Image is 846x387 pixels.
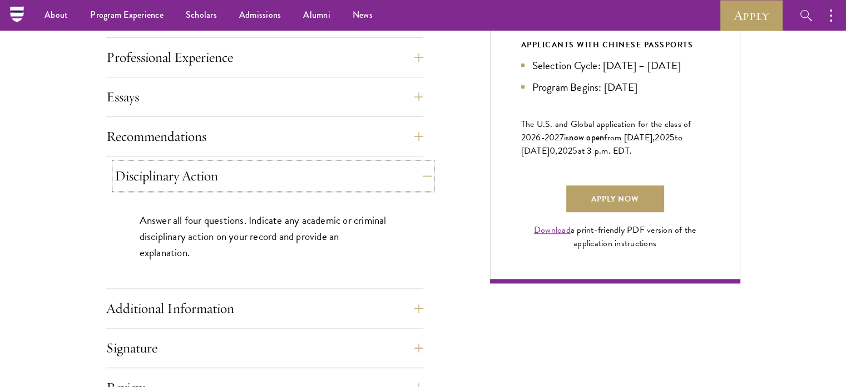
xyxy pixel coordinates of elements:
a: Download [534,223,571,237]
div: a print-friendly PDF version of the application instructions [521,223,709,250]
button: Signature [106,335,423,361]
button: Disciplinary Action [115,163,432,189]
button: Essays [106,84,423,110]
li: Program Begins: [DATE] [521,79,709,95]
span: 0 [550,144,555,158]
div: APPLICANTS WITH CHINESE PASSPORTS [521,38,709,52]
button: Professional Experience [106,44,423,71]
span: The U.S. and Global application for the class of 202 [521,117,691,144]
span: is [564,131,570,144]
button: Recommendations [106,123,423,150]
span: 6 [536,131,541,144]
span: 202 [558,144,573,158]
span: now open [569,131,604,144]
span: from [DATE], [604,131,655,144]
span: 7 [560,131,564,144]
li: Selection Cycle: [DATE] – [DATE] [521,57,709,74]
span: , [555,144,557,158]
span: to [DATE] [521,131,682,158]
a: Apply Now [566,185,664,212]
span: -202 [541,131,560,144]
span: 5 [670,131,675,144]
span: at 3 p.m. EDT. [578,144,632,158]
button: Additional Information [106,295,423,322]
span: 202 [655,131,670,144]
span: 5 [572,144,577,158]
p: Answer all four questions. Indicate any academic or criminal disciplinary action on your record a... [140,212,390,261]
